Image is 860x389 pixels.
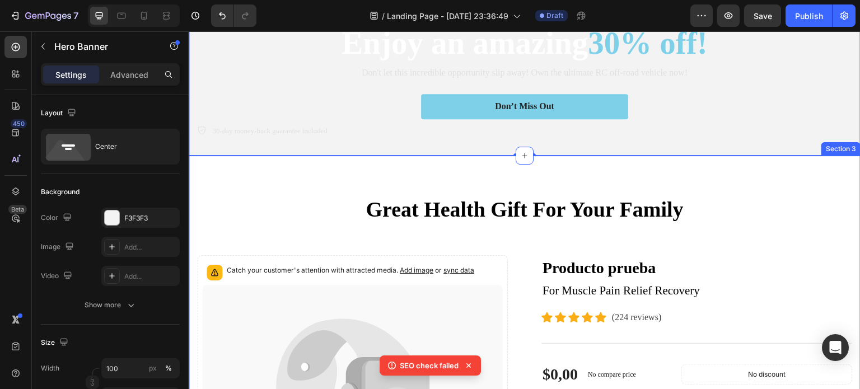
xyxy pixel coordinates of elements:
div: Size [41,335,71,350]
button: Don’t Miss Out [232,63,440,88]
p: 30-day money-back guarantee included [24,94,138,105]
p: For Muscle Pain Relief Recovery [354,251,662,269]
div: $0,00 [353,330,390,356]
input: px% [101,358,180,378]
span: Landing Page - [DATE] 23:36:49 [387,10,508,22]
span: Save [754,11,772,21]
div: Section 3 [635,113,670,123]
button: px [162,362,175,375]
span: Draft [546,11,563,21]
div: Layout [41,106,78,121]
div: Open Intercom Messenger [822,334,849,361]
iframe: Design area [189,31,860,389]
div: Background [41,187,80,197]
p: Catch your customer's attention with attracted media. [38,233,286,245]
span: Add image [211,235,245,243]
div: Image [41,240,76,255]
p: SEO check failed [400,360,459,371]
p: Hero Banner [54,40,149,53]
span: or [245,235,286,243]
div: % [165,363,172,373]
span: sync data [255,235,286,243]
div: 450 [11,119,27,128]
button: Save [744,4,781,27]
div: Video [41,269,74,284]
div: Publish [795,10,823,22]
div: Show more [85,299,137,311]
h2: Producto prueba [353,224,663,250]
button: Show more [41,295,180,315]
div: Add... [124,242,177,252]
p: 7 [73,9,78,22]
p: No discount [559,338,597,348]
div: Undo/Redo [211,4,256,27]
div: px [149,363,157,373]
p: Settings [55,69,87,81]
p: (224 reviews) [423,279,473,293]
button: Publish [786,4,833,27]
p: Don't let this incredible opportunity slip away! Own the ultimate RC off-road vehicle now! [10,35,662,48]
div: F3F3F3 [124,213,177,223]
div: Center [95,134,163,160]
button: 7 [4,4,83,27]
div: Color [41,210,74,226]
p: Advanced [110,69,148,81]
div: Don’t Miss Out [306,69,366,81]
button: % [146,362,160,375]
div: Add... [124,271,177,282]
label: Width [41,363,59,373]
span: / [382,10,385,22]
div: Beta [8,205,27,214]
p: Great Health Gift For Your Family [10,166,662,191]
p: No compare price [399,340,447,346]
